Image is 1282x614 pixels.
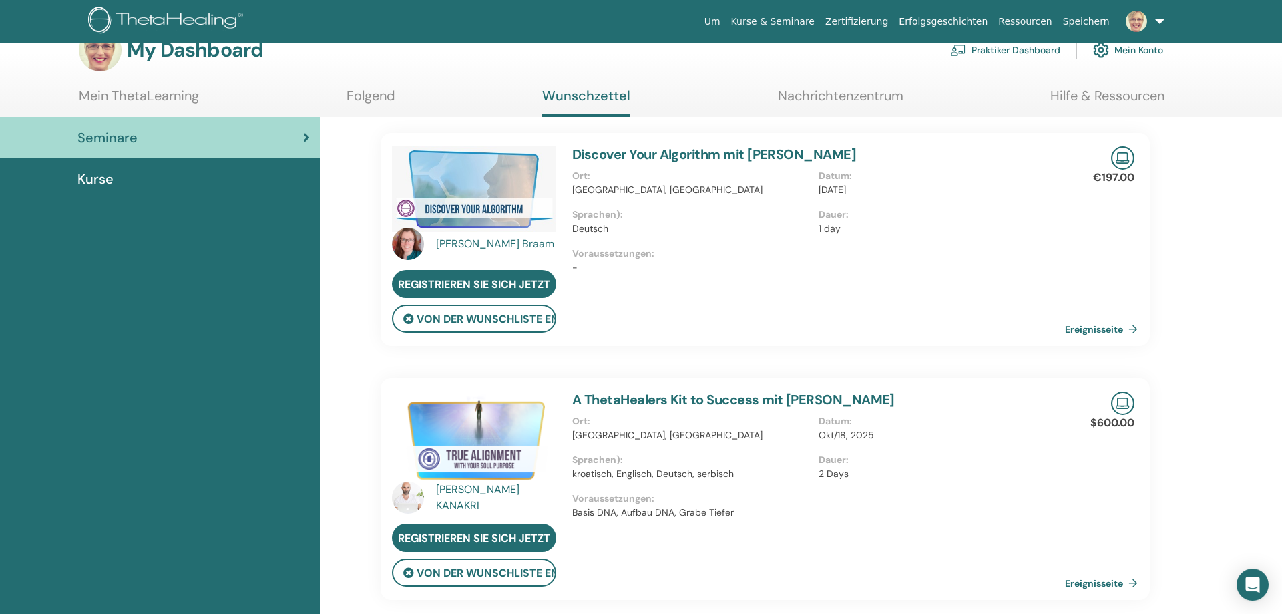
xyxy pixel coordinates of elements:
[950,35,1060,65] a: Praktiker Dashboard
[572,414,811,428] p: Ort :
[572,492,1065,506] p: Voraussetzungen :
[79,29,122,71] img: default.jpg
[1058,9,1115,34] a: Speichern
[1237,569,1269,601] div: Open Intercom Messenger
[572,247,1065,261] p: Voraussetzungen :
[542,88,630,117] a: Wunschzettel
[1050,88,1164,114] a: Hilfe & Ressourcen
[819,169,1057,183] p: Datum :
[572,169,811,183] p: Ort :
[392,524,556,552] a: Registrieren Sie sich jetzt
[1065,573,1143,593] a: Ereignisseite
[392,392,556,486] img: A ThetaHealers Kit to Success
[79,88,199,114] a: Mein ThetaLearning
[893,9,993,34] a: Erfolgsgeschichten
[1111,392,1134,415] img: Live Online Seminar
[819,453,1057,467] p: Dauer :
[572,428,811,442] p: [GEOGRAPHIC_DATA], [GEOGRAPHIC_DATA]
[572,506,1065,520] p: Basis DNA, Aufbau DNA, Grabe Tiefer
[1093,39,1109,61] img: cog.svg
[819,208,1057,222] p: Dauer :
[1093,35,1163,65] a: Mein Konto
[572,146,856,163] a: Discover Your Algorithm mit [PERSON_NAME]
[1093,170,1134,186] p: €197.00
[819,183,1057,197] p: [DATE]
[819,428,1057,442] p: Okt/18, 2025
[88,7,248,37] img: logo.png
[392,305,556,333] button: von der Wunschliste entfernen
[572,222,811,236] p: Deutsch
[436,236,560,252] a: [PERSON_NAME] Braam
[398,277,550,291] span: Registrieren Sie sich jetzt
[820,9,893,34] a: Zertifizierung
[392,270,556,298] a: Registrieren Sie sich jetzt
[572,261,1065,275] p: -
[950,44,966,56] img: chalkboard-teacher.svg
[572,208,811,222] p: Sprachen) :
[993,9,1057,34] a: Ressourcen
[819,414,1057,428] p: Datum :
[778,88,903,114] a: Nachrichtenzentrum
[77,169,114,189] span: Kurse
[819,222,1057,236] p: 1 day
[572,183,811,197] p: [GEOGRAPHIC_DATA], [GEOGRAPHIC_DATA]
[572,391,895,408] a: A ThetaHealers Kit to Success mit [PERSON_NAME]
[392,482,424,514] img: default.jpg
[392,228,424,260] img: default.jpg
[572,467,811,481] p: kroatisch, Englisch, Deutsch, serbisch
[392,146,556,232] img: Discover Your Algorithm
[436,482,560,514] a: [PERSON_NAME] KANAKRI
[1111,146,1134,170] img: Live Online Seminar
[77,128,138,148] span: Seminare
[572,453,811,467] p: Sprachen) :
[398,531,550,545] span: Registrieren Sie sich jetzt
[347,88,395,114] a: Folgend
[392,559,556,587] button: von der Wunschliste entfernen
[726,9,820,34] a: Kurse & Seminare
[127,38,263,62] h3: My Dashboard
[1065,319,1143,339] a: Ereignisseite
[1090,415,1134,431] p: $600.00
[699,9,726,34] a: Um
[819,467,1057,481] p: 2 Days
[1126,11,1147,32] img: default.jpg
